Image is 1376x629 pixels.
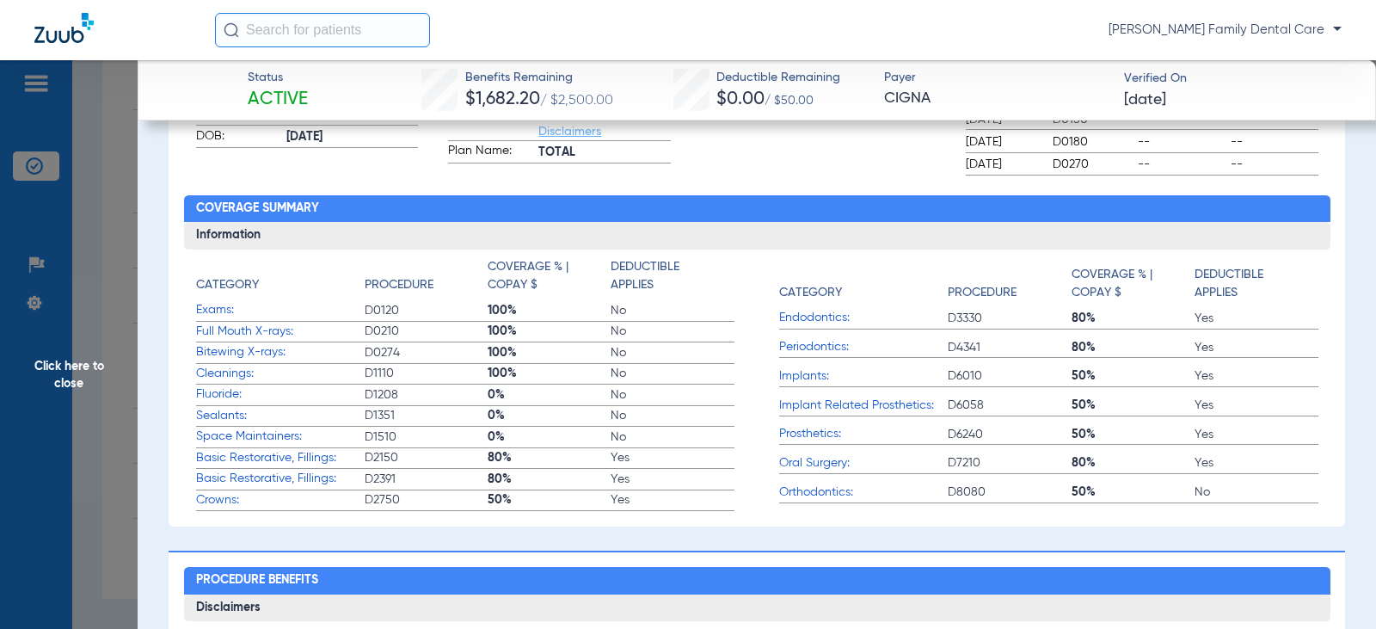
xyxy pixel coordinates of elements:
span: 80% [1072,454,1195,472]
app-breakdown-title: Deductible Applies [611,258,734,300]
span: D0270 [1053,156,1131,173]
h4: Coverage % | Copay $ [1072,266,1186,302]
span: No [1195,484,1318,501]
span: No [611,323,734,340]
span: D1351 [365,407,488,424]
span: D2391 [365,471,488,488]
span: Plan Name: [448,142,532,163]
span: Deductible Remaining [716,69,840,87]
span: 100% [488,302,611,319]
span: D2150 [365,449,488,466]
span: -- [1138,133,1225,151]
span: D1510 [365,429,488,446]
span: Fluoride: [196,385,365,404]
span: Benefits Remaining [465,69,613,87]
span: Crowns: [196,491,365,509]
h3: Disclaimers [184,595,1330,622]
span: No [611,407,734,424]
span: Downgrades: [448,106,532,140]
span: $0.00 [716,90,765,108]
span: D0180 [1053,133,1131,151]
span: D0274 [365,344,488,361]
h2: Coverage Summary [184,195,1330,223]
h4: Procedure [948,284,1017,302]
app-breakdown-title: Procedure [365,258,488,300]
span: No [611,302,734,319]
span: Yes [1195,367,1318,385]
input: Search for patients [215,13,430,47]
span: Bitewing X-rays: [196,343,365,361]
span: D7210 [948,454,1071,472]
span: 50% [1072,367,1195,385]
span: Endodontics: [779,309,948,327]
span: -- [1138,156,1225,173]
span: $1,682.20 [465,90,540,108]
span: 100% [488,365,611,382]
span: 80% [488,449,611,466]
span: D2750 [365,491,488,509]
span: -- [1231,156,1318,173]
h4: Category [779,284,842,302]
span: TOTAL [538,144,671,162]
span: Basic Restorative, Fillings: [196,449,365,467]
a: Check Disclaimers [538,108,601,138]
h4: Deductible Applies [611,258,725,294]
span: Exams: [196,301,365,319]
span: 100% [488,344,611,361]
span: D1208 [365,386,488,404]
span: -- [1231,133,1318,151]
span: 80% [1072,339,1195,356]
span: [DATE] [1124,89,1166,111]
span: 100% [488,323,611,340]
img: Search Icon [224,22,239,38]
span: D0120 [365,302,488,319]
span: Basic Restorative, Fillings: [196,470,365,488]
span: D1110 [365,365,488,382]
span: Yes [1195,454,1318,472]
span: Status [248,69,308,87]
span: CIGNA [884,88,1109,109]
span: D0210 [365,323,488,340]
app-breakdown-title: Coverage % | Copay $ [1072,258,1195,308]
span: Orthodontics: [779,484,948,502]
span: Oral Surgery: [779,454,948,472]
span: 50% [1072,484,1195,501]
span: 80% [1072,310,1195,327]
span: Sealants: [196,407,365,425]
app-breakdown-title: Procedure [948,258,1071,308]
h2: Procedure Benefits [184,567,1330,595]
app-breakdown-title: Category [196,258,365,300]
span: Cleanings: [196,365,365,383]
h4: Coverage % | Copay $ [488,258,602,294]
span: Prosthetics: [779,425,948,443]
span: No [611,365,734,382]
span: D6058 [948,397,1071,414]
span: 50% [1072,426,1195,443]
span: / $50.00 [765,95,814,107]
span: Yes [611,471,734,488]
span: D6240 [948,426,1071,443]
h4: Deductible Applies [1195,266,1309,302]
span: / $2,500.00 [540,94,613,108]
span: 50% [1072,397,1195,414]
span: Yes [611,449,734,466]
span: Implants: [779,367,948,385]
span: No [611,429,734,446]
app-breakdown-title: Category [779,258,948,308]
span: [DATE] [966,156,1038,173]
span: Space Maintainers: [196,428,365,446]
h4: Procedure [365,276,433,294]
span: 0% [488,429,611,446]
span: [DATE] [966,133,1038,151]
span: Full Mouth X-rays: [196,323,365,341]
img: Zuub Logo [34,13,94,43]
span: D4341 [948,339,1071,356]
span: Payer [884,69,1109,87]
span: D3330 [948,310,1071,327]
span: [DATE] [286,128,419,146]
span: 0% [488,386,611,404]
span: Yes [611,491,734,509]
span: Active [248,88,308,112]
span: No [611,386,734,404]
span: Verified On [1124,70,1348,88]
